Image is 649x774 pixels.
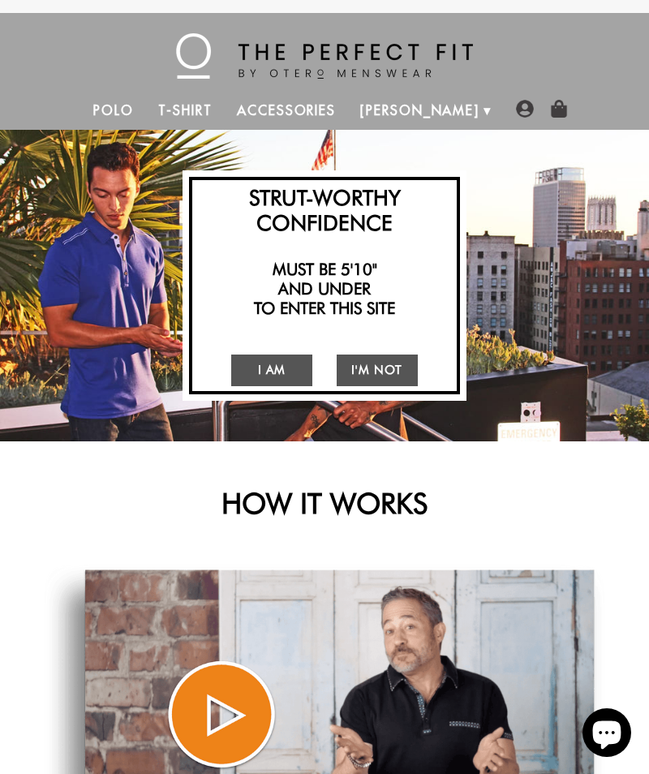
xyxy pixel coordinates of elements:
img: shopping-bag-icon.png [550,100,568,118]
h2: Strut-Worthy Confidence [197,185,452,235]
img: user-account-icon.png [516,100,534,118]
h2: Must be 5'10" and under to enter this site [197,260,452,318]
a: Accessories [225,91,348,130]
img: The Perfect Fit - by Otero Menswear - Logo [176,33,473,79]
a: I Am [231,355,312,386]
inbox-online-store-chat: Shopify online store chat [578,708,636,761]
a: T-Shirt [146,91,225,130]
a: I'm Not [337,355,418,386]
h2: HOW IT WORKS [45,486,604,520]
a: Polo [81,91,146,130]
a: [PERSON_NAME] [348,91,492,130]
